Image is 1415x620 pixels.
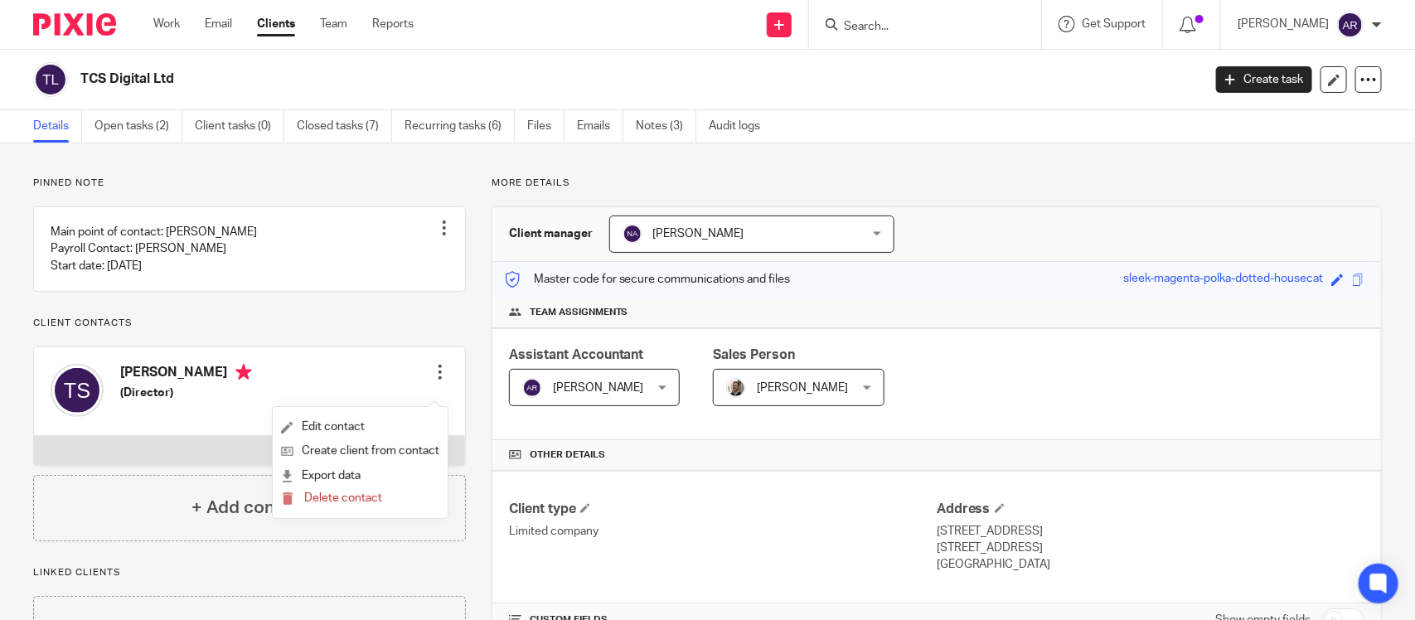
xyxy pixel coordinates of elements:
[509,348,644,361] span: Assistant Accountant
[235,364,252,380] i: Primary
[757,382,848,394] span: [PERSON_NAME]
[1123,270,1323,289] div: sleek-magenta-polka-dotted-housecat
[842,20,991,35] input: Search
[153,16,180,32] a: Work
[51,364,104,417] img: svg%3E
[492,177,1382,190] p: More details
[195,110,284,143] a: Client tasks (0)
[1082,18,1146,30] span: Get Support
[577,110,623,143] a: Emails
[530,306,628,319] span: Team assignments
[509,501,937,518] h4: Client type
[120,385,252,401] h5: (Director)
[281,415,439,439] a: Edit contact
[257,16,295,32] a: Clients
[33,566,466,579] p: Linked clients
[120,364,252,385] h4: [PERSON_NAME]
[33,62,68,97] img: svg%3E
[509,523,937,540] p: Limited company
[530,448,605,462] span: Other details
[505,271,791,288] p: Master code for secure communications and files
[304,492,382,504] span: Delete contact
[726,378,746,398] img: Matt%20Circle.png
[937,523,1364,540] p: [STREET_ADDRESS]
[937,501,1364,518] h4: Address
[636,110,696,143] a: Notes (3)
[623,224,642,244] img: svg%3E
[509,225,593,242] h3: Client manager
[653,228,744,240] span: [PERSON_NAME]
[297,110,392,143] a: Closed tasks (7)
[937,556,1364,573] p: [GEOGRAPHIC_DATA]
[281,488,382,510] button: Delete contact
[33,13,116,36] img: Pixie
[1337,12,1364,38] img: svg%3E
[80,70,969,88] h2: TCS Digital Ltd
[205,16,232,32] a: Email
[1216,66,1312,93] a: Create task
[191,495,308,521] h4: + Add contact
[1238,16,1329,32] p: [PERSON_NAME]
[553,382,644,394] span: [PERSON_NAME]
[33,110,82,143] a: Details
[713,348,795,361] span: Sales Person
[281,464,439,488] a: Export data
[527,110,565,143] a: Files
[937,540,1364,556] p: [STREET_ADDRESS]
[281,439,439,463] a: Create client from contact
[33,177,466,190] p: Pinned note
[522,378,542,398] img: svg%3E
[405,110,515,143] a: Recurring tasks (6)
[320,16,347,32] a: Team
[709,110,773,143] a: Audit logs
[33,317,466,330] p: Client contacts
[372,16,414,32] a: Reports
[94,110,182,143] a: Open tasks (2)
